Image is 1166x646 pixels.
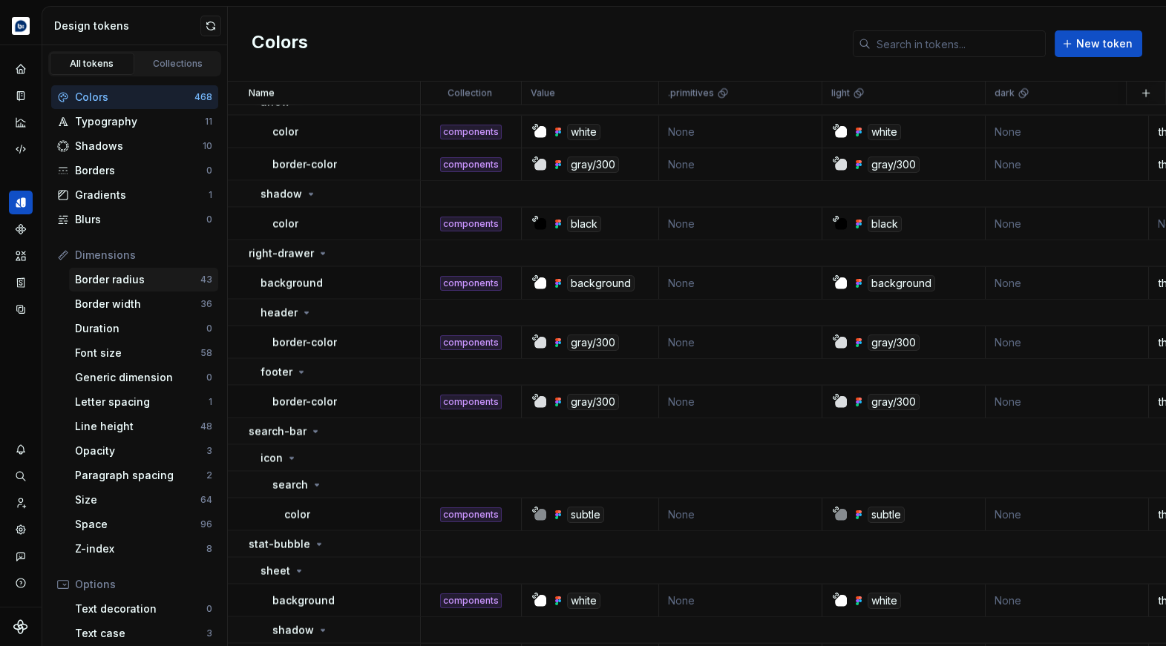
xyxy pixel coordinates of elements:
[9,217,33,241] a: Components
[69,597,218,621] a: Text decoration0
[1055,30,1142,57] button: New token
[75,114,205,129] div: Typography
[272,335,337,350] p: border-color
[9,271,33,294] div: Storybook stories
[206,165,212,177] div: 0
[200,274,212,286] div: 43
[200,518,212,530] div: 96
[261,365,292,380] p: footer
[986,584,1149,617] td: None
[206,469,212,481] div: 2
[659,386,822,418] td: None
[440,395,502,409] div: components
[868,216,902,232] div: black
[868,275,935,291] div: background
[531,88,555,99] p: Value
[75,468,206,483] div: Paragraph spacing
[51,134,218,158] a: Shadows10
[249,88,275,99] p: Name
[200,421,212,432] div: 48
[75,188,209,202] div: Gradients
[75,139,203,154] div: Shadows
[9,191,33,214] a: Design tokens
[51,110,218,134] a: Typography11
[261,564,290,579] p: sheet
[567,216,601,232] div: black
[567,394,619,410] div: gray/300
[75,517,200,532] div: Space
[1076,36,1133,51] span: New token
[9,464,33,488] div: Search ⌘K
[868,334,920,351] div: gray/300
[659,584,822,617] td: None
[69,292,218,316] a: Border width36
[69,366,218,389] a: Generic dimension0
[69,390,218,414] a: Letter spacing1
[9,57,33,81] a: Home
[868,394,920,410] div: gray/300
[54,19,200,33] div: Design tokens
[440,335,502,350] div: components
[69,622,218,645] a: Text case3
[261,276,323,291] p: background
[9,244,33,268] a: Assets
[567,124,600,140] div: white
[272,125,298,139] p: color
[75,492,200,507] div: Size
[200,494,212,506] div: 64
[871,30,1046,57] input: Search in tokens...
[868,507,905,523] div: subtle
[659,208,822,240] td: None
[206,543,212,555] div: 8
[9,137,33,161] a: Code automation
[567,593,600,609] div: white
[55,58,129,70] div: All tokens
[51,85,218,109] a: Colors468
[272,478,308,492] p: search
[9,518,33,541] a: Settings
[659,498,822,531] td: None
[440,217,502,231] div: components
[9,111,33,134] a: Analytics
[69,464,218,487] a: Paragraph spacing2
[75,272,200,287] div: Border radius
[272,593,335,608] p: background
[13,619,28,634] svg: Supernova Logo
[567,275,635,291] div: background
[261,187,302,202] p: shadow
[75,626,206,641] div: Text case
[9,544,33,568] div: Contact support
[567,507,604,523] div: subtle
[868,156,920,173] div: gray/300
[440,507,502,522] div: components
[249,537,310,552] p: stat-bubble
[69,488,218,512] a: Size64
[9,297,33,321] a: Data sources
[440,125,502,139] div: components
[69,415,218,438] a: Line height48
[448,88,492,99] p: Collection
[868,593,901,609] div: white
[986,116,1149,148] td: None
[9,438,33,461] button: Notifications
[9,491,33,515] div: Invite team
[659,116,822,148] td: None
[986,148,1149,181] td: None
[206,214,212,225] div: 0
[75,90,194,105] div: Colors
[75,248,212,263] div: Dimensions
[75,346,200,360] div: Font size
[986,267,1149,300] td: None
[75,419,200,434] div: Line height
[284,507,310,522] p: color
[69,341,218,365] a: Font size58
[9,84,33,108] a: Documentation
[205,116,212,128] div: 11
[206,372,212,383] div: 0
